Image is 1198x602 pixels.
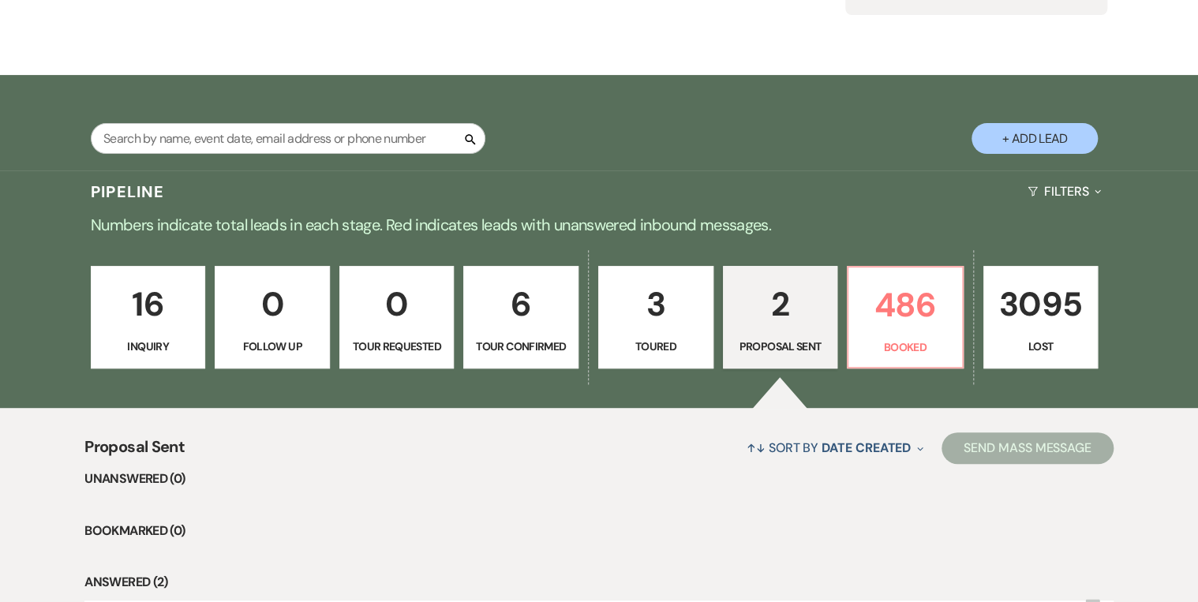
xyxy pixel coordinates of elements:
li: Answered (2) [84,572,1113,593]
li: Bookmarked (0) [84,521,1113,541]
a: 3095Lost [983,266,1099,368]
button: Sort By Date Created [740,427,930,469]
p: 0 [225,278,320,331]
a: 2Proposal Sent [723,266,838,368]
p: 0 [350,278,444,331]
p: Follow Up [225,338,320,355]
button: + Add Lead [972,123,1098,154]
li: Unanswered (0) [84,469,1113,489]
a: 16Inquiry [91,266,206,368]
button: Send Mass Message [942,432,1114,464]
p: 3095 [994,278,1088,331]
p: 16 [101,278,196,331]
a: 0Follow Up [215,266,330,368]
span: Date Created [822,439,911,456]
p: 6 [474,278,568,331]
p: Tour Requested [350,338,444,355]
a: 486Booked [847,266,964,368]
span: ↑↓ [747,439,766,456]
p: Proposal Sent [733,338,828,355]
p: 2 [733,278,828,331]
a: 3Toured [598,266,713,368]
p: 486 [858,279,953,331]
p: Tour Confirmed [474,338,568,355]
p: Toured [608,338,703,355]
p: Booked [858,338,953,356]
button: Filters [1021,170,1107,212]
p: Inquiry [101,338,196,355]
p: Lost [994,338,1088,355]
h3: Pipeline [91,181,165,203]
span: Proposal Sent [84,435,185,469]
input: Search by name, event date, email address or phone number [91,123,485,154]
p: 3 [608,278,703,331]
a: 6Tour Confirmed [463,266,578,368]
a: 0Tour Requested [339,266,455,368]
p: Numbers indicate total leads in each stage. Red indicates leads with unanswered inbound messages. [31,212,1167,237]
